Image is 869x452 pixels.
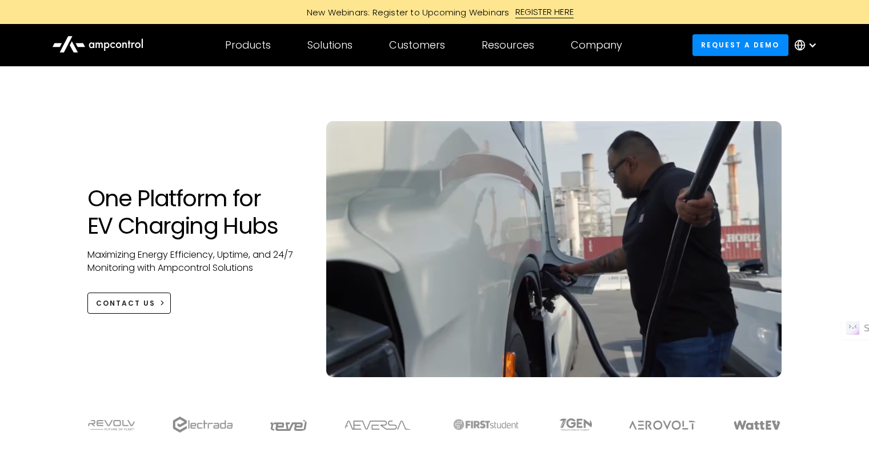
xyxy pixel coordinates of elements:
[571,39,622,51] div: Company
[482,39,534,51] div: Resources
[733,421,781,430] img: WattEV logo
[515,6,574,18] div: REGISTER HERE
[87,249,304,274] p: Maximizing Energy Efficiency, Uptime, and 24/7 Monitoring with Ampcontrol Solutions
[389,39,445,51] div: Customers
[225,39,271,51] div: Products
[307,39,353,51] div: Solutions
[295,6,515,18] div: New Webinars: Register to Upcoming Webinars
[96,298,155,309] div: CONTACT US
[173,417,233,433] img: electrada logo
[87,185,304,239] h1: One Platform for EV Charging Hubs
[178,6,692,18] a: New Webinars: Register to Upcoming WebinarsREGISTER HERE
[628,421,696,430] img: Aerovolt Logo
[692,34,788,55] a: Request a demo
[87,293,171,314] a: CONTACT US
